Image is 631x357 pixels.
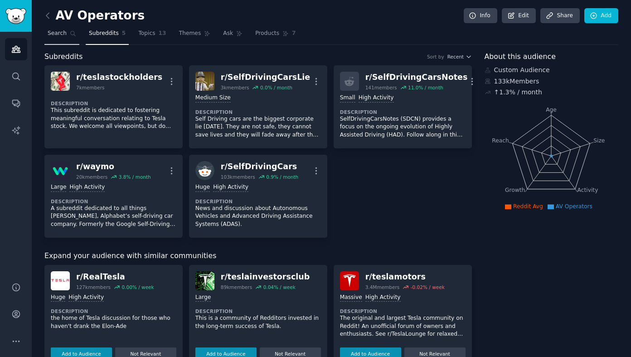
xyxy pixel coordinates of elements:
[447,54,464,60] span: Recent
[44,9,145,23] h2: AV Operators
[584,8,618,24] a: Add
[51,100,176,107] dt: Description
[221,84,249,91] div: 3k members
[195,94,231,103] div: Medium Size
[76,84,105,91] div: 7k members
[252,26,299,45] a: Products7
[513,203,543,210] span: Reddit Avg
[340,271,359,290] img: teslamotors
[365,293,401,302] div: High Activity
[334,65,472,148] a: r/SelfDrivingCarsNotes141members11.0% / monthSmallHigh ActivityDescriptionSelfDrivingCarsNotes (S...
[76,72,162,83] div: r/ teslastockholders
[195,109,321,115] dt: Description
[135,26,169,45] a: Topics13
[51,72,70,91] img: teslastockholders
[365,72,468,83] div: r/ SelfDrivingCarsNotes
[540,8,579,24] a: Share
[195,115,321,139] p: Self Driving cars are the biggest corporate lie [DATE]. They are not safe, they cannot save lives...
[189,65,327,148] a: SelfDrivingCarsLier/SelfDrivingCarsLie3kmembers0.0% / monthMedium SizeDescriptionSelf Driving car...
[138,29,155,38] span: Topics
[221,271,310,283] div: r/ teslainvestorsclub
[76,284,111,290] div: 127k members
[51,161,70,180] img: waymo
[266,174,298,180] div: 0.9 % / month
[213,183,248,192] div: High Activity
[68,293,104,302] div: High Activity
[122,29,126,38] span: 5
[340,109,466,115] dt: Description
[119,174,151,180] div: 3.8 % / month
[44,155,183,238] a: waymor/waymo20kmembers3.8% / monthLargeHigh ActivityDescriptionA subreddit dedicated to all thing...
[505,187,525,193] tspan: Growth
[220,26,246,45] a: Ask
[195,183,210,192] div: Huge
[176,26,214,45] a: Themes
[221,72,310,83] div: r/ SelfDrivingCarsLie
[44,26,79,45] a: Search
[485,77,619,86] div: 133k Members
[76,174,107,180] div: 20k members
[485,51,556,63] span: About this audience
[365,84,397,91] div: 141 members
[492,137,509,143] tspan: Reach
[195,271,214,290] img: teslainvestorsclub
[195,314,321,330] p: This is a community of Redditors invested in the long-term success of Tesla.
[44,51,83,63] span: Subreddits
[51,271,70,290] img: RealTesla
[51,198,176,205] dt: Description
[51,308,176,314] dt: Description
[359,94,394,103] div: High Activity
[195,161,214,180] img: SelfDrivingCars
[221,161,298,172] div: r/ SelfDrivingCars
[179,29,201,38] span: Themes
[292,29,296,38] span: 7
[89,29,119,38] span: Subreddits
[255,29,279,38] span: Products
[195,205,321,229] p: News and discussion about Autonomous Vehicles and Advanced Driving Assistance Systems (ADAS).
[44,250,216,262] span: Expand your audience with similar communities
[263,284,296,290] div: 0.04 % / week
[502,8,536,24] a: Edit
[340,94,355,103] div: Small
[159,29,166,38] span: 13
[365,284,400,290] div: 3.4M members
[195,308,321,314] dt: Description
[76,271,154,283] div: r/ RealTesla
[76,161,151,172] div: r/ waymo
[340,314,466,338] p: The original and largest Tesla community on Reddit! An unofficial forum of owners and enthusiasts...
[51,314,176,330] p: the home of Tesla discussion for those who haven't drank the Elon-Ade
[51,183,66,192] div: Large
[485,65,619,75] div: Custom Audience
[121,284,154,290] div: 0.00 % / week
[593,137,605,143] tspan: Size
[340,293,362,302] div: Massive
[195,293,211,302] div: Large
[69,183,105,192] div: High Activity
[494,88,542,97] div: ↑ 1.3 % / month
[195,198,321,205] dt: Description
[5,8,26,24] img: GummySearch logo
[86,26,129,45] a: Subreddits5
[48,29,67,38] span: Search
[51,293,65,302] div: Huge
[223,29,233,38] span: Ask
[260,84,292,91] div: 0.0 % / month
[195,72,214,91] img: SelfDrivingCarsLie
[577,187,598,193] tspan: Activity
[365,271,445,283] div: r/ teslamotors
[340,308,466,314] dt: Description
[408,84,443,91] div: 11.0 % / month
[51,107,176,131] p: This subreddit is dedicated to fostering meaningful conversation relating to Tesla stock. We welc...
[340,115,466,139] p: SelfDrivingCarsNotes (SDCN) provides a focus on the ongoing evolution of Highly Assisted Driving ...
[464,8,497,24] a: Info
[427,54,444,60] div: Sort by
[221,174,255,180] div: 103k members
[556,203,592,210] span: AV Operators
[44,65,183,148] a: teslastockholdersr/teslastockholders7kmembersDescriptionThis subreddit is dedicated to fostering ...
[546,107,557,113] tspan: Age
[51,205,176,229] p: A subreddit dedicated to all things [PERSON_NAME], Alphabet’s self-driving car company. Formerly ...
[221,284,252,290] div: 89k members
[189,155,327,238] a: SelfDrivingCarsr/SelfDrivingCars103kmembers0.9% / monthHugeHigh ActivityDescriptionNews and discu...
[447,54,472,60] button: Recent
[411,284,445,290] div: -0.02 % / week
